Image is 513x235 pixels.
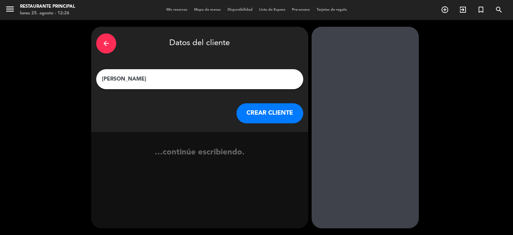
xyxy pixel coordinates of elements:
[91,146,308,171] div: …continúe escribiendo.
[441,6,449,14] i: add_circle_outline
[224,8,256,12] span: Disponibilidad
[459,6,467,14] i: exit_to_app
[5,4,15,14] i: menu
[236,103,303,123] button: CREAR CLIENTE
[101,75,298,84] input: Escriba nombre, correo electrónico o número de teléfono...
[163,8,191,12] span: Mis reservas
[256,8,289,12] span: Lista de Espera
[191,8,224,12] span: Mapa de mesas
[289,8,313,12] span: Pre-acceso
[20,3,75,10] div: Restaurante Principal
[102,39,110,47] i: arrow_back
[313,8,350,12] span: Tarjetas de regalo
[20,10,75,17] div: lunes 25. agosto - 12:26
[5,4,15,16] button: menu
[96,32,303,55] div: Datos del cliente
[495,6,503,14] i: search
[477,6,485,14] i: turned_in_not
